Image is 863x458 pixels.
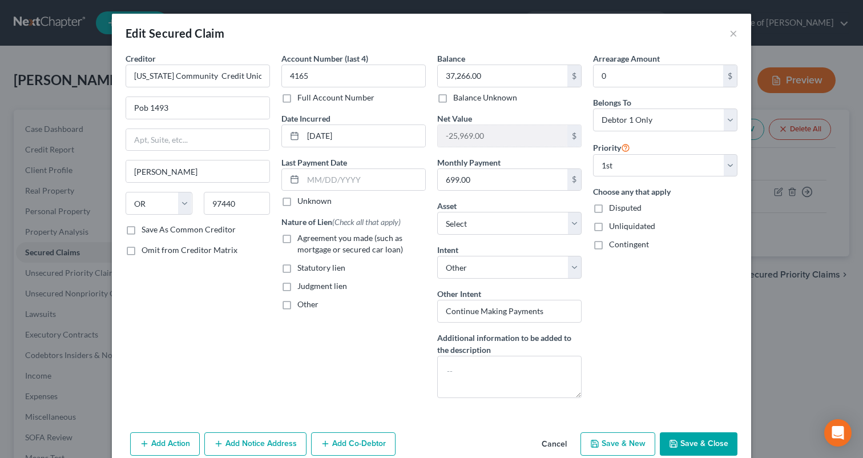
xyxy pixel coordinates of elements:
label: Balance [437,53,465,65]
label: Monthly Payment [437,156,501,168]
button: × [729,26,737,40]
button: Save & Close [660,432,737,456]
label: Priority [593,140,630,154]
input: Search creditor by name... [126,65,270,87]
label: Balance Unknown [453,92,517,103]
input: Apt, Suite, etc... [126,129,269,151]
label: Additional information to be added to the description [437,332,582,356]
div: Edit Secured Claim [126,25,224,41]
button: Add Notice Address [204,432,307,456]
button: Add Co-Debtor [311,432,396,456]
label: Intent [437,244,458,256]
input: 0.00 [438,125,567,147]
div: $ [567,65,581,87]
input: MM/DD/YYYY [303,169,425,191]
label: Nature of Lien [281,216,401,228]
label: Last Payment Date [281,156,347,168]
div: $ [567,169,581,191]
span: Creditor [126,54,156,63]
span: Other [297,299,318,309]
label: Date Incurred [281,113,330,124]
span: Statutory lien [297,263,345,272]
span: Disputed [609,203,642,212]
span: Asset [437,201,457,211]
span: Agreement you made (such as mortgage or secured car loan) [297,233,403,254]
label: Save As Common Creditor [142,224,236,235]
span: (Check all that apply) [332,217,401,227]
button: Save & New [580,432,655,456]
span: Omit from Creditor Matrix [142,245,237,255]
div: $ [567,125,581,147]
label: Account Number (last 4) [281,53,368,65]
input: Specify... [437,300,582,323]
input: MM/DD/YYYY [303,125,425,147]
span: Unliquidated [609,221,655,231]
input: Enter zip... [204,192,271,215]
span: Belongs To [593,98,631,107]
input: 0.00 [438,65,567,87]
span: Judgment lien [297,281,347,291]
button: Cancel [533,433,576,456]
button: Add Action [130,432,200,456]
input: XXXX [281,65,426,87]
input: 0.00 [438,169,567,191]
label: Arrearage Amount [593,53,660,65]
label: Unknown [297,195,332,207]
label: Choose any that apply [593,186,737,198]
input: 0.00 [594,65,723,87]
input: Enter city... [126,160,269,182]
label: Net Value [437,113,472,124]
div: Open Intercom Messenger [824,419,852,447]
label: Full Account Number [297,92,374,103]
span: Contingent [609,239,649,249]
label: Other Intent [437,288,481,300]
div: $ [723,65,737,87]
input: Enter address... [126,97,269,119]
